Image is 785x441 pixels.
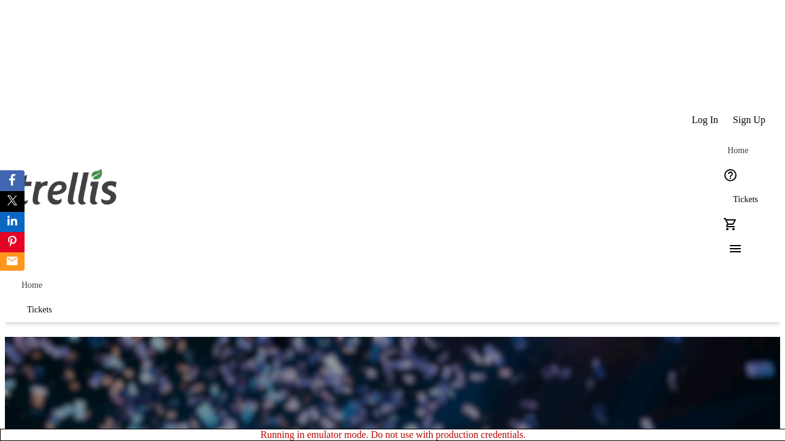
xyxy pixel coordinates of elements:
button: Cart [718,212,743,236]
span: Home [727,146,748,156]
span: Sign Up [733,115,765,126]
button: Sign Up [726,108,773,132]
button: Help [718,163,743,187]
span: Home [21,281,42,290]
a: Tickets [12,298,67,322]
span: Tickets [27,305,52,315]
a: Tickets [718,187,773,212]
a: Home [12,273,52,298]
span: Tickets [733,195,758,205]
a: Home [718,138,757,163]
img: Orient E2E Organization vLwUERn43P's Logo [12,156,121,217]
button: Log In [684,108,726,132]
button: Menu [718,236,743,261]
span: Log In [692,115,718,126]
